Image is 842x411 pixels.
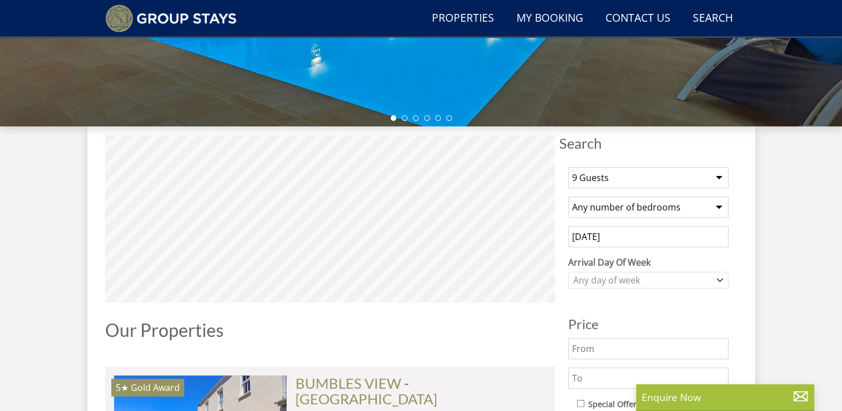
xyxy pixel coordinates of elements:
[601,6,675,31] a: Contact Us
[568,317,728,331] h3: Price
[512,6,588,31] a: My Booking
[642,390,809,404] p: Enquire Now
[296,390,437,407] a: [GEOGRAPHIC_DATA]
[568,256,728,269] label: Arrival Day Of Week
[427,6,499,31] a: Properties
[105,4,237,32] img: Group Stays
[116,381,129,394] span: BUMBLES VIEW has a 5 star rating under the Quality in Tourism Scheme
[570,274,715,286] div: Any day of week
[568,272,728,288] div: Combobox
[296,375,401,392] a: BUMBLES VIEW
[568,338,728,359] input: From
[568,226,728,247] input: Arrival Date
[559,135,737,151] span: Search
[105,135,555,302] canvas: Map
[568,368,728,389] input: To
[688,6,737,31] a: Search
[131,381,180,394] span: BUMBLES VIEW has been awarded a Gold Award by Visit England
[105,320,555,340] h1: Our Properties
[588,398,660,410] label: Special Offers Only
[296,375,437,407] span: -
